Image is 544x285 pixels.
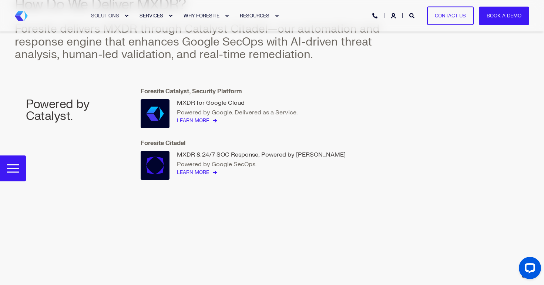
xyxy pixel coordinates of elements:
[124,14,129,18] div: Expand SOLUTIONS
[141,151,169,180] a: Foresite Citadel, Powered by Google SecOps
[409,12,416,19] a: Open Search
[177,151,346,158] div: MXDR & 24/7 SOC Response, Powered by [PERSON_NAME]
[479,6,529,25] a: Book a Demo
[177,108,298,117] p: Powered by Google. Delivered as a Service.
[146,157,164,174] img: Foresite Citadel, Powered by Google SecOps
[168,14,173,18] div: Expand SERVICES
[141,99,169,128] a: Foresite Catalyst
[240,13,269,19] span: RESOURCES
[275,14,279,18] div: Expand RESOURCES
[391,12,397,19] a: Login
[15,11,28,21] img: Foresite brand mark, a hexagon shape of blues with a directional arrow to the right hand side
[427,6,474,25] a: Contact Us
[141,140,185,147] strong: Foresite Citadel
[177,117,209,125] a: Learn more
[177,99,298,107] div: MXDR for Google Cloud
[15,22,380,62] span: Foresite delivers MXDR through Catalyst Citadel—our automation and response engine that enhances ...
[177,169,209,177] a: Learn more
[141,88,242,95] strong: Foresite Catalyst, Security Platform
[91,13,119,19] span: SOLUTIONS
[146,105,164,123] img: Foresite Catalyst
[26,47,122,122] h3: Powered by Catalyst.
[225,14,229,18] div: Expand WHY FORESITE
[513,254,544,285] iframe: LiveChat chat widget
[177,160,346,168] p: Powered by Google SecOps.
[184,13,219,19] span: WHY FORESITE
[15,11,28,21] a: Back to Home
